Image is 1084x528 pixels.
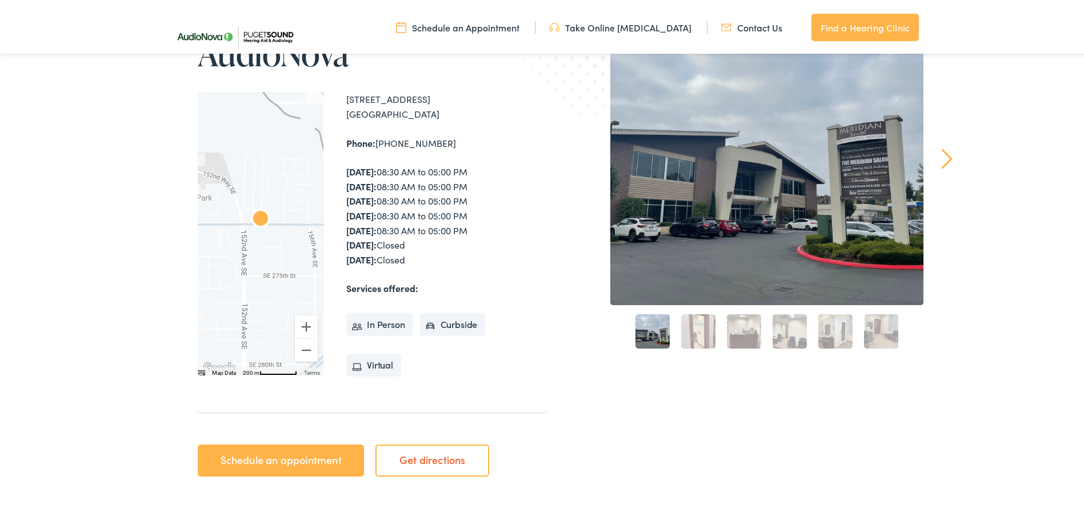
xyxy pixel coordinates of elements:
strong: Phone: [346,134,375,147]
button: Zoom out [295,337,318,359]
strong: [DATE]: [346,207,377,219]
a: Take Online [MEDICAL_DATA] [549,19,691,31]
strong: [DATE]: [346,178,377,190]
li: Virtual [346,351,401,374]
a: 1 [635,312,670,346]
button: Zoom in [295,313,318,336]
strong: [DATE]: [346,192,377,205]
a: 4 [773,312,807,346]
li: In Person [346,311,413,334]
img: Google [201,358,238,373]
div: [PHONE_NUMBER] [346,134,546,149]
div: AudioNova [247,204,274,231]
h1: AudioNova [198,32,546,70]
strong: [DATE]: [346,222,377,234]
a: 5 [818,312,853,346]
a: 6 [864,312,898,346]
span: 200 m [243,367,259,374]
img: utility icon [549,19,559,31]
a: Find a Hearing Clinic [811,11,919,39]
button: Keyboard shortcuts [197,367,205,375]
a: 3 [727,312,761,346]
div: [STREET_ADDRESS] [GEOGRAPHIC_DATA] [346,90,546,119]
a: Terms (opens in new tab) [304,367,320,374]
div: 08:30 AM to 05:00 PM 08:30 AM to 05:00 PM 08:30 AM to 05:00 PM 08:30 AM to 05:00 PM 08:30 AM to 0... [346,162,546,265]
button: Map Scale: 200 m per 62 pixels [239,365,301,373]
strong: [DATE]: [346,163,377,175]
a: Get directions [375,442,489,474]
img: utility icon [721,19,731,31]
a: 2 [681,312,715,346]
img: utility icon [396,19,406,31]
a: Schedule an Appointment [396,19,519,31]
li: Curbside [420,311,486,334]
a: Next [942,146,953,167]
button: Map Data [212,367,236,375]
a: Open this area in Google Maps (opens a new window) [201,358,238,373]
a: Schedule an appointment [198,442,364,474]
strong: Services offered: [346,279,418,292]
strong: [DATE]: [346,236,377,249]
a: Contact Us [721,19,782,31]
strong: [DATE]: [346,251,377,263]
